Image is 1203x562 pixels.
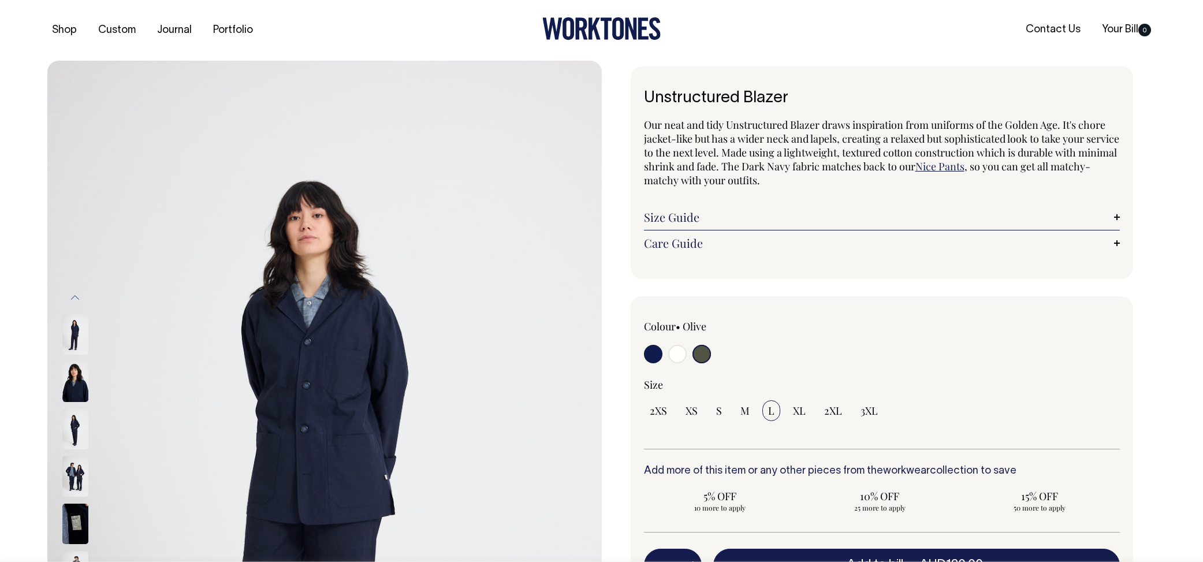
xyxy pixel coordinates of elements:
span: Our neat and tidy Unstructured Blazer draws inspiration from uniforms of the Golden Age. It's cho... [644,118,1119,173]
a: Nice Pants [915,159,964,173]
span: , so you can get all matchy-matchy with your outfits. [644,159,1090,187]
a: Care Guide [644,236,1120,250]
input: 5% OFF 10 more to apply [644,486,797,516]
span: 0 [1138,24,1151,36]
input: L [762,400,780,421]
a: Portfolio [208,21,258,40]
span: 25 more to apply [809,503,951,512]
span: 3XL [861,404,878,418]
span: XL [793,404,806,418]
label: Olive [683,319,706,333]
span: S [716,404,722,418]
a: Size Guide [644,210,1120,224]
img: dark-navy [62,314,88,355]
input: XL [787,400,811,421]
span: 2XS [650,404,667,418]
a: Contact Us [1021,20,1085,39]
img: dark-navy [62,456,88,497]
span: 10% OFF [809,489,951,503]
input: S [710,400,728,421]
span: • [676,319,680,333]
span: XS [686,404,698,418]
a: Shop [47,21,81,40]
a: workwear [883,466,930,476]
input: 2XS [644,400,673,421]
div: Colour [644,319,835,333]
span: 50 more to apply [969,503,1111,512]
img: dark-navy [62,362,88,402]
span: 10 more to apply [650,503,791,512]
div: Size [644,378,1120,392]
a: Your Bill0 [1097,20,1156,39]
input: 3XL [855,400,884,421]
input: 15% OFF 50 more to apply [963,486,1116,516]
input: 10% OFF 25 more to apply [803,486,956,516]
span: M [740,404,750,418]
span: L [768,404,774,418]
h6: Add more of this item or any other pieces from the collection to save [644,466,1120,477]
span: 2XL [824,404,842,418]
a: Journal [152,21,196,40]
img: dark-navy [62,409,88,449]
img: dark-navy [62,504,88,544]
span: 5% OFF [650,489,791,503]
input: XS [680,400,703,421]
button: Previous [66,285,84,311]
input: 2XL [818,400,848,421]
a: Custom [94,21,140,40]
span: 15% OFF [969,489,1111,503]
h1: Unstructured Blazer [644,90,1120,107]
input: M [735,400,755,421]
